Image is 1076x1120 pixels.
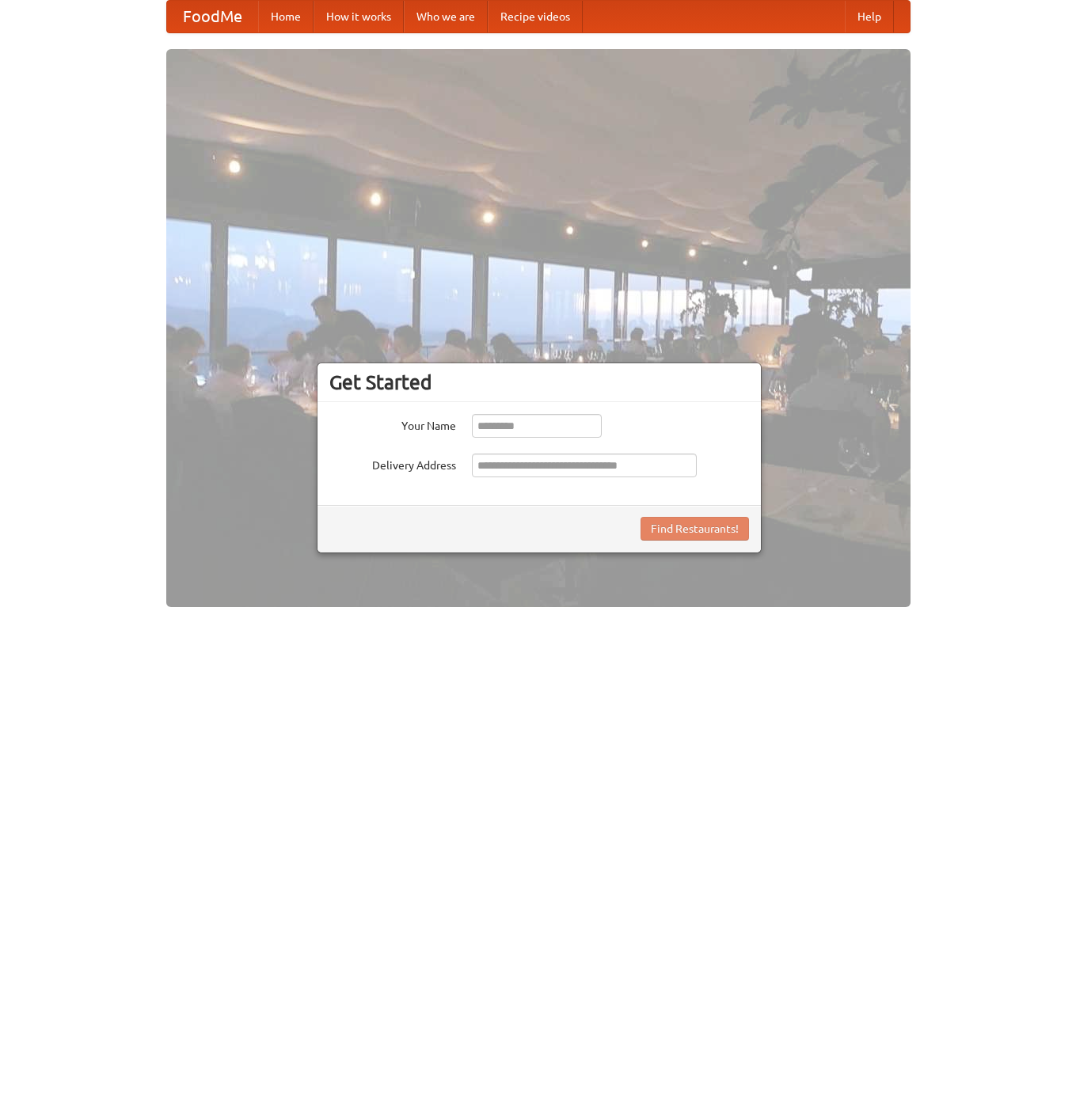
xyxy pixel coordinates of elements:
[329,370,749,394] h3: Get Started
[329,414,456,434] label: Your Name
[845,1,894,32] a: Help
[167,1,258,32] a: FoodMe
[314,1,404,32] a: How it works
[329,454,456,473] label: Delivery Address
[641,517,749,541] button: Find Restaurants!
[258,1,314,32] a: Home
[404,1,488,32] a: Who we are
[488,1,583,32] a: Recipe videos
